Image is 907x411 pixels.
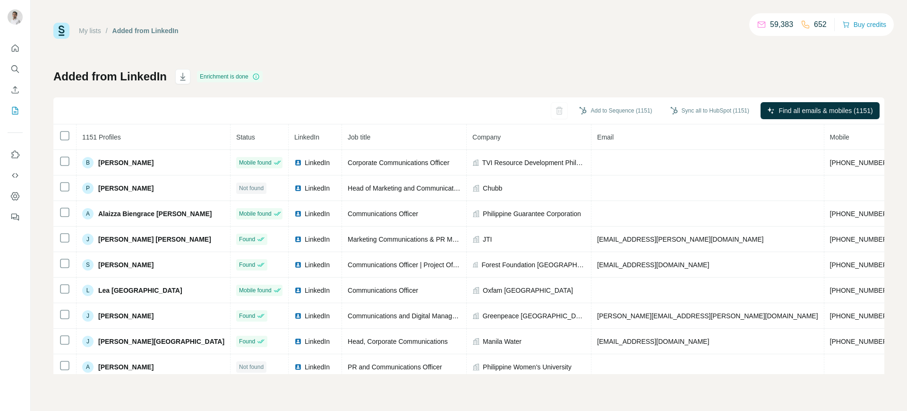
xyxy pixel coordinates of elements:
span: LinkedIn [305,286,330,295]
span: Greenpeace [GEOGRAPHIC_DATA] [482,311,585,321]
span: Head of Marketing and Communications/Executive Assistant to the Director [348,184,568,192]
img: LinkedIn logo [294,363,302,371]
span: LinkedIn [305,184,330,193]
div: P [82,183,94,194]
div: J [82,310,94,322]
span: [PERSON_NAME] [98,362,154,372]
button: Add to Sequence (1151) [573,104,659,118]
span: Company [472,133,501,141]
span: [EMAIL_ADDRESS][DOMAIN_NAME] [597,261,709,269]
button: Find all emails & mobiles (1151) [761,102,880,119]
span: Mobile found [239,210,272,218]
div: Enrichment is done [197,71,263,82]
span: Head, Corporate Communications [348,338,448,345]
img: LinkedIn logo [294,159,302,166]
span: 1151 Profiles [82,133,121,141]
img: LinkedIn logo [294,312,302,320]
button: My lists [8,102,23,119]
div: B [82,157,94,168]
span: Find all emails & mobiles (1151) [779,106,873,115]
button: Enrich CSV [8,81,23,98]
button: Quick start [8,40,23,57]
span: Communications and Digital Manager (Head of Communications) [348,312,539,320]
img: LinkedIn logo [294,184,302,192]
span: LinkedIn [305,260,330,270]
span: Marketing Communications & PR Manager [348,236,473,243]
button: Use Surfe API [8,167,23,184]
span: LinkedIn [294,133,319,141]
div: J [82,336,94,347]
li: / [106,26,108,35]
span: LinkedIn [305,337,330,346]
span: [PERSON_NAME] [98,184,154,193]
img: LinkedIn logo [294,236,302,243]
p: 652 [814,19,827,30]
span: Manila Water [483,337,522,346]
h1: Added from LinkedIn [53,69,167,84]
span: LinkedIn [305,235,330,244]
span: PR and Communications Officer [348,363,442,371]
div: A [82,361,94,373]
div: L [82,285,94,296]
span: Email [597,133,614,141]
span: [PERSON_NAME] [98,158,154,167]
span: [PERSON_NAME] [PERSON_NAME] [98,235,211,244]
span: Not found [239,363,264,371]
span: [PHONE_NUMBER] [830,312,890,320]
span: Philippine Women's University [483,362,572,372]
span: Mobile found [239,286,272,295]
span: Status [236,133,255,141]
span: [PERSON_NAME][GEOGRAPHIC_DATA] [98,337,224,346]
span: [PHONE_NUMBER] [830,236,890,243]
span: LinkedIn [305,362,330,372]
span: Oxfam [GEOGRAPHIC_DATA] [483,286,573,295]
span: Found [239,261,255,269]
span: [PHONE_NUMBER] [830,261,890,269]
span: Not found [239,184,264,192]
span: [PERSON_NAME] [98,260,154,270]
span: Forest Foundation [GEOGRAPHIC_DATA] [481,260,585,270]
span: Communications Officer | Project Officer [348,261,465,269]
span: Philippine Guarantee Corporation [483,209,581,219]
div: A [82,208,94,219]
span: Corporate Communications Officer [348,159,449,166]
img: Avatar [8,9,23,25]
span: Mobile found [239,158,272,167]
span: Alaizza Biengrace [PERSON_NAME] [98,209,212,219]
button: Feedback [8,209,23,226]
button: Sync all to HubSpot (1151) [664,104,756,118]
div: J [82,234,94,245]
span: LinkedIn [305,158,330,167]
button: Use Surfe on LinkedIn [8,146,23,163]
span: [PHONE_NUMBER] [830,210,890,218]
img: LinkedIn logo [294,338,302,345]
p: 59,383 [770,19,793,30]
img: LinkedIn logo [294,210,302,218]
img: LinkedIn logo [294,287,302,294]
img: LinkedIn logo [294,261,302,269]
span: Found [239,337,255,346]
span: JTI [483,235,492,244]
button: Search [8,61,23,78]
span: [PHONE_NUMBER] [830,287,890,294]
div: Added from LinkedIn [112,26,179,35]
img: Surfe Logo [53,23,69,39]
span: Found [239,312,255,320]
span: Lea [GEOGRAPHIC_DATA] [98,286,182,295]
a: My lists [79,27,101,35]
span: [PHONE_NUMBER] [830,159,890,166]
span: [PERSON_NAME][EMAIL_ADDRESS][PERSON_NAME][DOMAIN_NAME] [597,312,818,320]
span: Job title [348,133,370,141]
span: Communications Officer [348,210,418,218]
span: LinkedIn [305,209,330,219]
button: Dashboard [8,188,23,205]
span: Communications Officer [348,287,418,294]
span: [PERSON_NAME] [98,311,154,321]
span: [EMAIL_ADDRESS][DOMAIN_NAME] [597,338,709,345]
span: LinkedIn [305,311,330,321]
button: Buy credits [842,18,886,31]
div: S [82,259,94,271]
span: Chubb [483,184,502,193]
span: TVI Resource Development Phils., Inc. [482,158,585,167]
span: [EMAIL_ADDRESS][PERSON_NAME][DOMAIN_NAME] [597,236,763,243]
